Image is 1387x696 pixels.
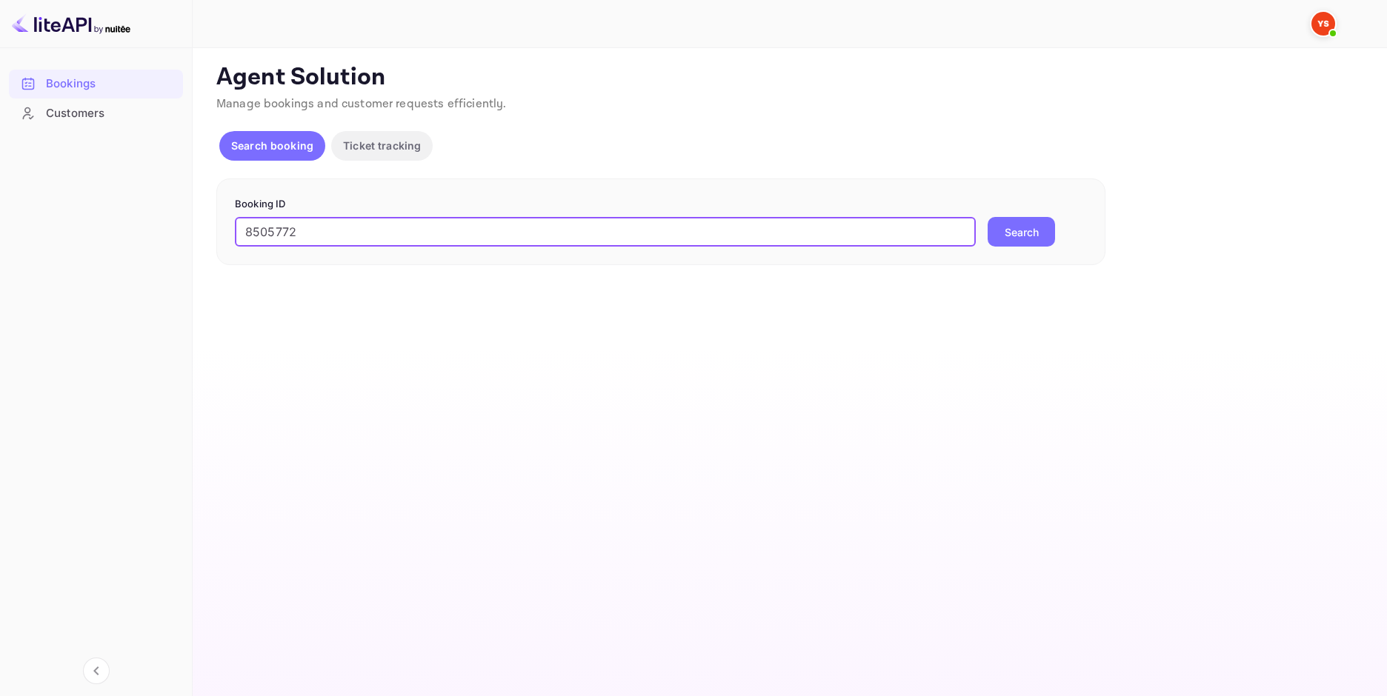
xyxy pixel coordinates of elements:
[46,76,176,93] div: Bookings
[9,70,183,98] div: Bookings
[12,12,130,36] img: LiteAPI logo
[216,63,1360,93] p: Agent Solution
[1311,12,1335,36] img: Yandex Support
[235,197,1087,212] p: Booking ID
[988,217,1055,247] button: Search
[9,99,183,128] div: Customers
[235,217,976,247] input: Enter Booking ID (e.g., 63782194)
[46,105,176,122] div: Customers
[9,70,183,97] a: Bookings
[9,99,183,127] a: Customers
[216,96,507,112] span: Manage bookings and customer requests efficiently.
[343,138,421,153] p: Ticket tracking
[83,657,110,684] button: Collapse navigation
[231,138,313,153] p: Search booking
